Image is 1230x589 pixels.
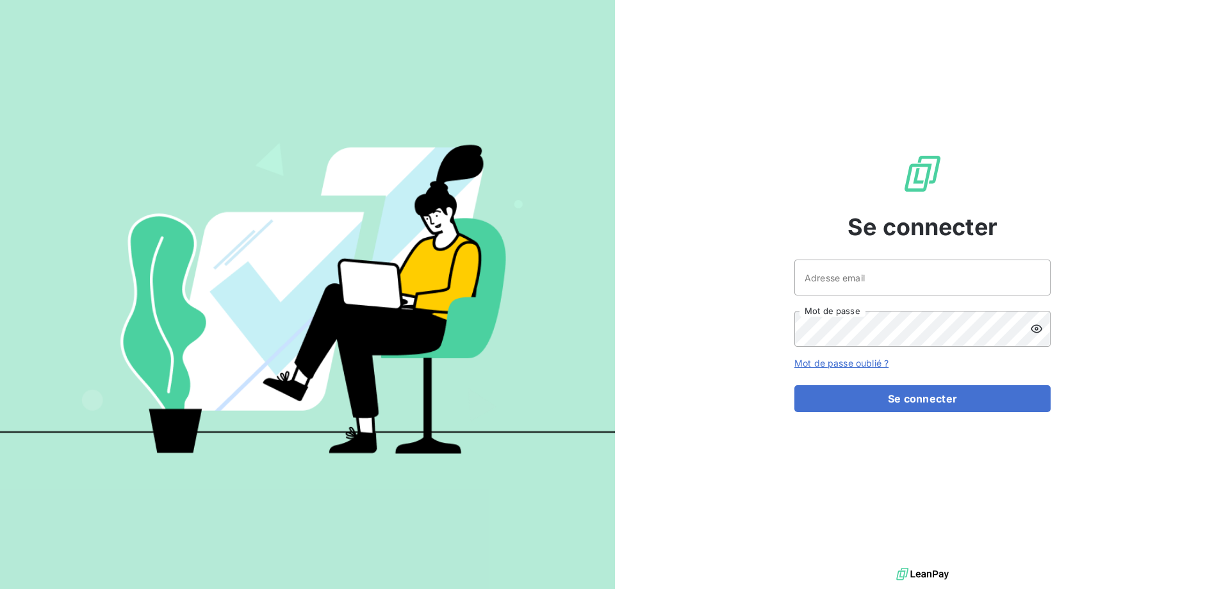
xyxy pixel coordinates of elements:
[848,210,997,244] span: Se connecter
[794,358,889,369] a: Mot de passe oublié ?
[902,153,943,194] img: Logo LeanPay
[794,260,1051,295] input: placeholder
[794,385,1051,412] button: Se connecter
[896,565,949,584] img: logo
